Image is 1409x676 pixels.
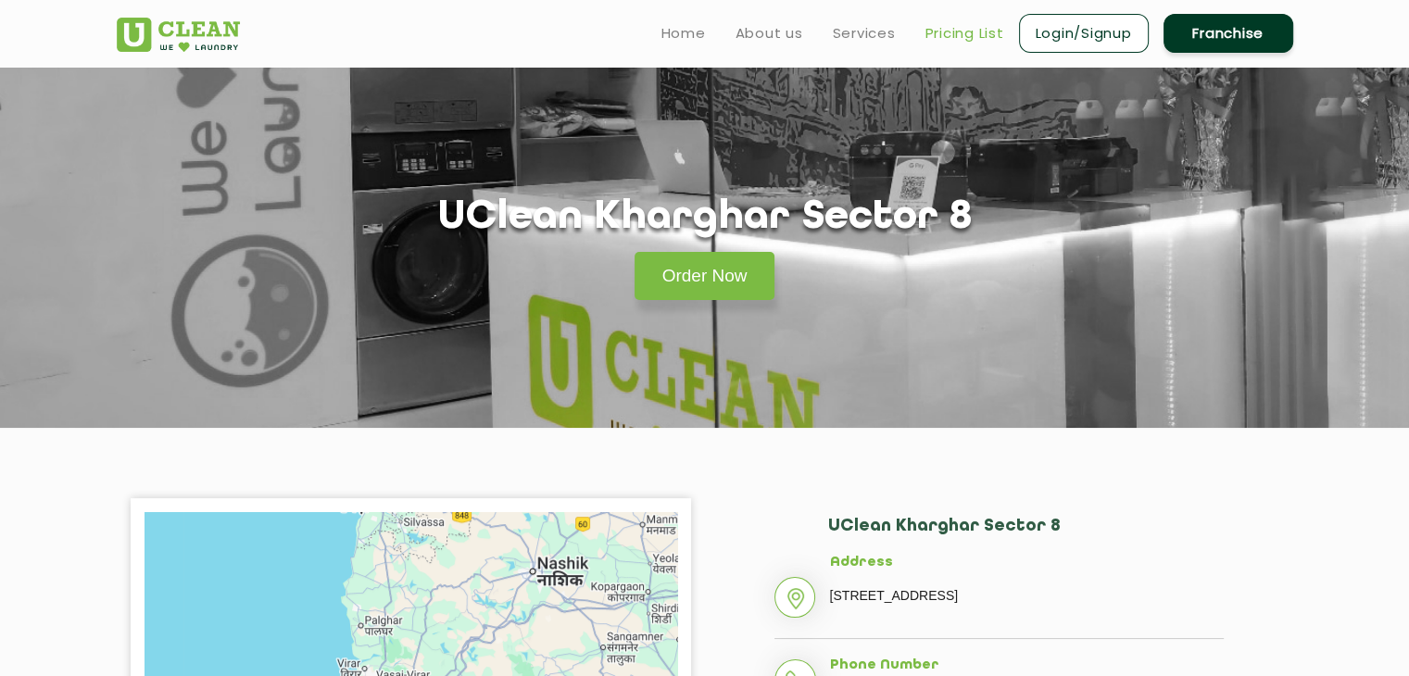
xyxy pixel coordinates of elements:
h1: UClean Kharghar Sector 8 [438,194,972,242]
img: UClean Laundry and Dry Cleaning [117,18,240,52]
a: Home [661,22,706,44]
h5: Phone Number [830,657,1224,674]
a: Services [833,22,896,44]
a: About us [736,22,803,44]
a: Franchise [1164,14,1293,53]
a: Login/Signup [1019,14,1149,53]
a: Pricing List [925,22,1004,44]
a: Order Now [635,252,775,300]
h2: UClean Kharghar Sector 8 [828,517,1224,555]
p: [STREET_ADDRESS] [830,582,1224,609]
h5: Address [830,555,1224,571]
